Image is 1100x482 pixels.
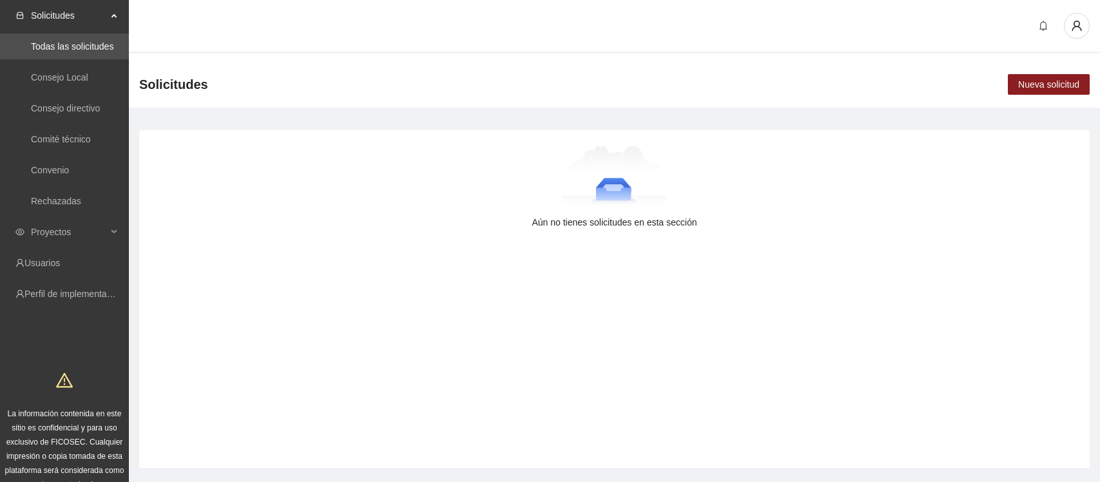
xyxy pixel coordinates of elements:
button: Nueva solicitud [1008,74,1090,95]
span: warning [56,372,73,389]
a: Todas las solicitudes [31,41,113,52]
span: eye [15,227,24,236]
span: user [1065,20,1089,32]
button: bell [1033,15,1054,36]
span: Proyectos [31,219,107,245]
a: Convenio [31,165,69,175]
span: Solicitudes [31,3,107,28]
a: Rechazadas [31,196,81,206]
div: Aún no tienes solicitudes en esta sección [160,215,1069,229]
span: inbox [15,11,24,20]
a: Usuarios [24,258,60,268]
a: Consejo directivo [31,103,100,113]
img: Aún no tienes solicitudes en esta sección [562,146,667,210]
span: bell [1034,21,1053,31]
a: Comité técnico [31,134,91,144]
a: Consejo Local [31,72,88,82]
a: Perfil de implementadora [24,289,125,299]
span: Solicitudes [139,74,208,95]
button: user [1064,13,1090,39]
span: Nueva solicitud [1018,77,1079,92]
